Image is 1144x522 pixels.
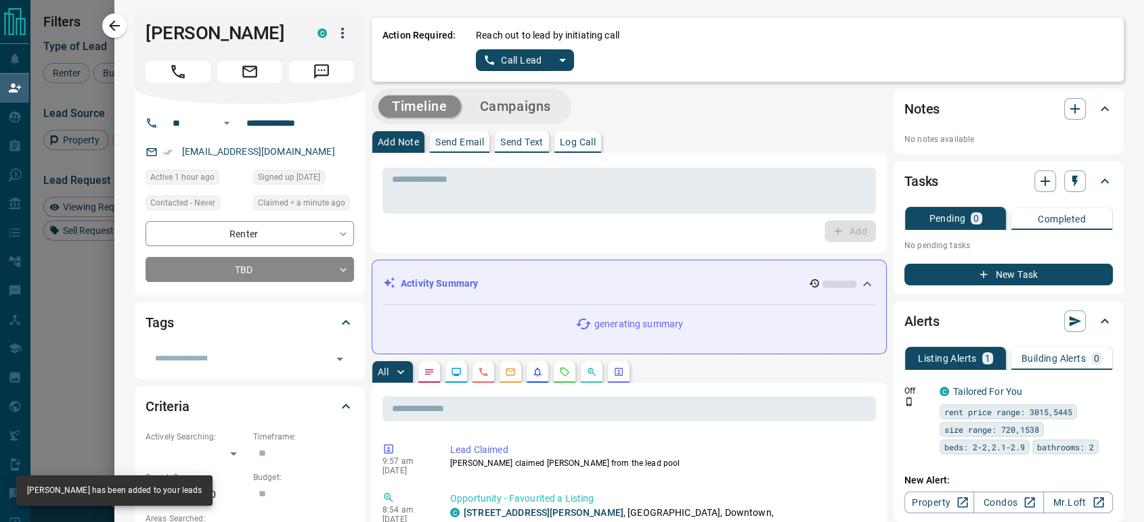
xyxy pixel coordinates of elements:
p: 0 [973,214,979,223]
p: 9:57 am [382,456,430,466]
p: Send Text [500,137,544,147]
svg: Requests [559,366,570,377]
a: [EMAIL_ADDRESS][DOMAIN_NAME] [182,146,335,157]
div: Activity Summary [383,271,875,296]
div: condos.ca [940,387,949,396]
span: rent price range: 3015,5445 [944,405,1072,419]
p: Pending [929,214,965,223]
div: condos.ca [450,508,460,517]
div: split button [476,49,574,71]
a: [STREET_ADDRESS][PERSON_NAME] [464,507,623,518]
p: Send Email [435,137,484,147]
span: beds: 2-2,2.1-2.9 [944,440,1025,454]
p: generating summary [594,317,683,331]
div: TBD [146,257,354,282]
span: Claimed < a minute ago [258,196,345,210]
button: Campaigns [466,95,565,118]
p: Add Note [378,137,419,147]
a: Mr.Loft [1043,492,1113,513]
p: Completed [1038,214,1086,224]
p: 0 [1094,354,1099,363]
div: [PERSON_NAME] has been added to your leads [27,479,202,502]
span: Call [146,61,211,82]
p: Off [904,385,931,397]
svg: Listing Alerts [532,366,543,377]
button: New Task [904,264,1113,285]
p: Actively Searching: [146,431,246,443]
span: Signed up [DATE] [258,170,320,184]
h1: [PERSON_NAME] [146,22,297,44]
p: Log Call [560,137,596,147]
div: Notes [904,93,1113,125]
svg: Lead Browsing Activity [451,366,462,377]
div: Tags [146,306,354,339]
p: [DATE] [382,466,430,475]
div: Mon Aug 18 2025 [146,170,246,189]
h2: Tasks [904,170,938,192]
div: Tue Mar 25 2025 [253,170,354,189]
span: Message [289,61,354,82]
p: Building Alerts [1021,354,1086,363]
p: Activity Summary [401,277,478,291]
p: No notes available [904,133,1113,145]
svg: Emails [505,366,516,377]
span: bathrooms: 2 [1037,440,1094,454]
a: Condos [973,492,1043,513]
span: Active 1 hour ago [150,170,215,184]
p: 8:54 am [382,505,430,515]
div: Criteria [146,390,354,423]
button: Open [219,115,235,131]
p: No pending tasks [904,235,1113,256]
span: size range: 720,1538 [944,423,1039,436]
a: Tailored For You [953,386,1022,397]
button: Timeline [378,95,461,118]
p: [PERSON_NAME] claimed [PERSON_NAME] from the lead pool [450,457,871,469]
h2: Tags [146,312,173,333]
svg: Calls [478,366,489,377]
p: New Alert: [904,473,1113,488]
p: Lead Claimed [450,443,871,457]
p: Listing Alerts [918,354,977,363]
svg: Email Verified [163,147,173,157]
p: Action Required: [382,28,456,71]
a: Property [904,492,974,513]
button: Open [330,350,349,369]
div: Alerts [904,305,1113,337]
p: All [378,367,389,377]
p: Timeframe: [253,431,354,443]
svg: Push Notification Only [904,397,914,406]
p: Reach out to lead by initiating call [476,28,619,43]
svg: Agent Actions [613,366,624,377]
h2: Alerts [904,310,940,332]
h2: Criteria [146,396,190,417]
svg: Notes [424,366,435,377]
span: Email [217,61,282,82]
p: Budget: [253,471,354,483]
p: Search Range: [146,471,246,483]
div: Mon Aug 18 2025 [253,195,354,214]
p: Opportunity - Favourited a Listing [450,492,871,506]
h2: Notes [904,98,940,120]
div: Tasks [904,165,1113,197]
span: Contacted - Never [150,196,215,210]
button: Call Lead [476,49,551,71]
svg: Opportunities [586,366,597,377]
div: condos.ca [317,28,327,38]
p: 1 [985,354,990,363]
div: Renter [146,221,354,246]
